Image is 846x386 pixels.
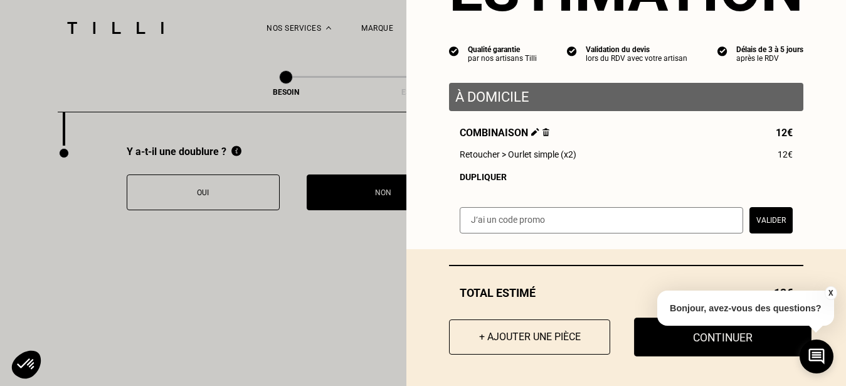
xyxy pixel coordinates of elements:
img: icon list info [717,45,727,56]
div: Qualité garantie [468,45,537,54]
span: Retoucher > Ourlet simple (x2) [460,149,576,159]
p: À domicile [455,89,797,105]
div: lors du RDV avec votre artisan [586,54,687,63]
img: icon list info [449,45,459,56]
button: Valider [749,207,793,233]
div: Dupliquer [460,172,793,182]
p: Bonjour, avez-vous des questions? [657,291,834,326]
span: 12€ [776,127,793,139]
div: après le RDV [736,54,803,63]
img: Supprimer [542,128,549,136]
div: par nos artisans Tilli [468,54,537,63]
img: Éditer [531,128,539,136]
button: X [824,286,837,300]
div: Délais de 3 à 5 jours [736,45,803,54]
span: 12€ [778,149,793,159]
button: + Ajouter une pièce [449,319,610,355]
button: Continuer [634,318,812,357]
input: J‘ai un code promo [460,207,743,233]
span: Combinaison [460,127,549,139]
div: Validation du devis [586,45,687,54]
img: icon list info [567,45,577,56]
div: Total estimé [449,286,803,299]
